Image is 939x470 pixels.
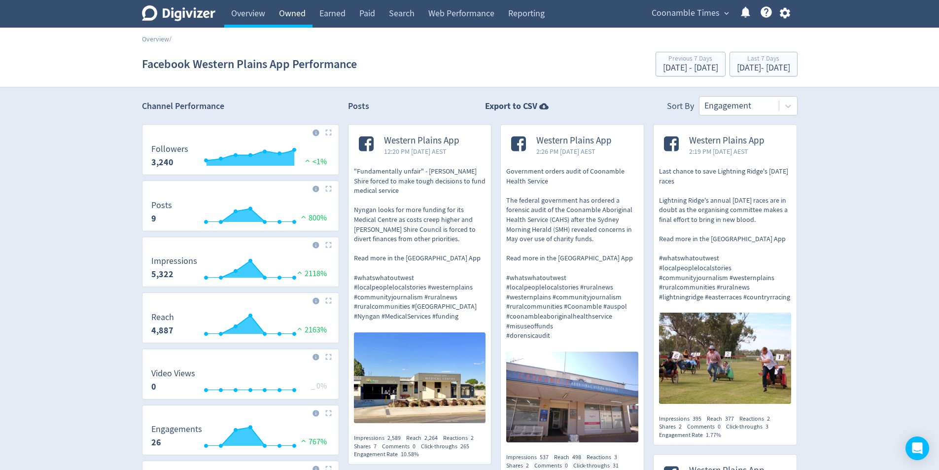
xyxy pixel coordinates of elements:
[421,442,475,451] div: Click-throughs
[689,146,765,156] span: 2:19 PM [DATE] AEST
[151,368,195,379] dt: Video Views
[485,100,537,112] strong: Export to CSV
[652,5,720,21] span: Coonamble Times
[739,415,775,423] div: Reactions
[707,415,739,423] div: Reach
[311,381,327,391] span: _ 0%
[587,453,623,462] div: Reactions
[299,437,327,447] span: 767%
[354,434,406,442] div: Impressions
[413,442,416,450] span: 0
[384,135,459,146] span: Western Plains App
[471,434,474,442] span: 2
[354,450,424,459] div: Engagement Rate
[687,423,726,431] div: Comments
[303,157,327,167] span: <1%
[151,255,197,267] dt: Impressions
[325,129,332,136] img: Placeholder
[506,453,554,462] div: Impressions
[325,354,332,360] img: Placeholder
[146,256,335,283] svg: Impressions 5,322
[382,442,421,451] div: Comments
[573,462,624,470] div: Click-throughs
[142,100,339,112] h2: Channel Performance
[540,453,549,461] span: 537
[536,135,612,146] span: Western Plains App
[295,325,327,335] span: 2163%
[725,415,734,423] span: 377
[656,52,726,76] button: Previous 7 Days[DATE] - [DATE]
[295,325,305,332] img: positive-performance.svg
[299,437,309,444] img: positive-performance.svg
[142,35,169,43] a: Overview
[659,167,791,302] p: Last chance to save Lightning Ridge's [DATE] races Lightning Ridge's annual [DATE] races are in d...
[767,415,770,423] span: 2
[142,48,357,80] h1: Facebook Western Plains App Performance
[726,423,774,431] div: Click-throughs
[146,145,335,171] svg: Followers 3,240
[613,462,619,470] span: 31
[325,410,332,416] img: Placeholder
[663,64,718,72] div: [DATE] - [DATE]
[706,431,721,439] span: 1.77%
[146,313,335,339] svg: Reach 4,887
[614,453,617,461] span: 3
[325,297,332,304] img: Placeholder
[406,434,443,442] div: Reach
[151,268,174,280] strong: 5,322
[325,185,332,192] img: Placeholder
[348,100,369,115] h2: Posts
[737,64,790,72] div: [DATE] - [DATE]
[387,434,401,442] span: 2,589
[151,200,172,211] dt: Posts
[354,442,382,451] div: Shares
[689,135,765,146] span: Western Plains App
[151,325,174,336] strong: 4,887
[572,453,581,461] span: 498
[648,5,731,21] button: Coonamble Times
[443,434,479,442] div: Reactions
[169,35,172,43] span: /
[722,9,731,18] span: expand_more
[151,424,202,435] dt: Engagements
[663,55,718,64] div: Previous 7 Days
[348,125,491,426] a: Western Plains App12:20 PM [DATE] AEST"Fundamentally unfair" - [PERSON_NAME] Shire forced to make...
[151,312,174,323] dt: Reach
[151,213,156,224] strong: 9
[295,269,327,279] span: 2118%
[667,100,694,115] div: Sort By
[354,167,486,322] p: "Fundamentally unfair" - [PERSON_NAME] Shire forced to make tough decisions to fund medical servi...
[737,55,790,64] div: Last 7 Days
[384,146,459,156] span: 12:20 PM [DATE] AEST
[151,436,161,448] strong: 26
[299,213,327,223] span: 800%
[905,436,929,460] div: Open Intercom Messenger
[151,156,174,168] strong: 3,240
[659,431,727,439] div: Engagement Rate
[730,52,798,76] button: Last 7 Days[DATE]- [DATE]
[151,381,156,393] strong: 0
[659,423,687,431] div: Shares
[146,201,335,227] svg: Posts 9
[554,453,587,462] div: Reach
[718,423,721,431] span: 0
[151,144,188,155] dt: Followers
[654,125,797,406] a: Western Plains App2:19 PM [DATE] AESTLast chance to save Lightning Ridge's [DATE] races Lightning...
[146,369,335,395] svg: Video Views 0
[146,425,335,451] svg: Engagements 26
[536,146,612,156] span: 2:26 PM [DATE] AEST
[295,269,305,276] img: positive-performance.svg
[506,167,638,341] p: Government orders audit of Coonamble Health Service The federal government has ordered a forensic...
[506,462,534,470] div: Shares
[534,462,573,470] div: Comments
[765,423,768,431] span: 3
[303,157,313,164] img: positive-performance.svg
[693,415,701,423] span: 395
[526,462,529,470] span: 2
[565,462,568,470] span: 0
[424,434,438,442] span: 2,264
[401,450,419,458] span: 10.58%
[501,125,644,445] a: Western Plains App2:26 PM [DATE] AESTGovernment orders audit of Coonamble Health Service The fede...
[299,213,309,220] img: positive-performance.svg
[679,423,682,431] span: 2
